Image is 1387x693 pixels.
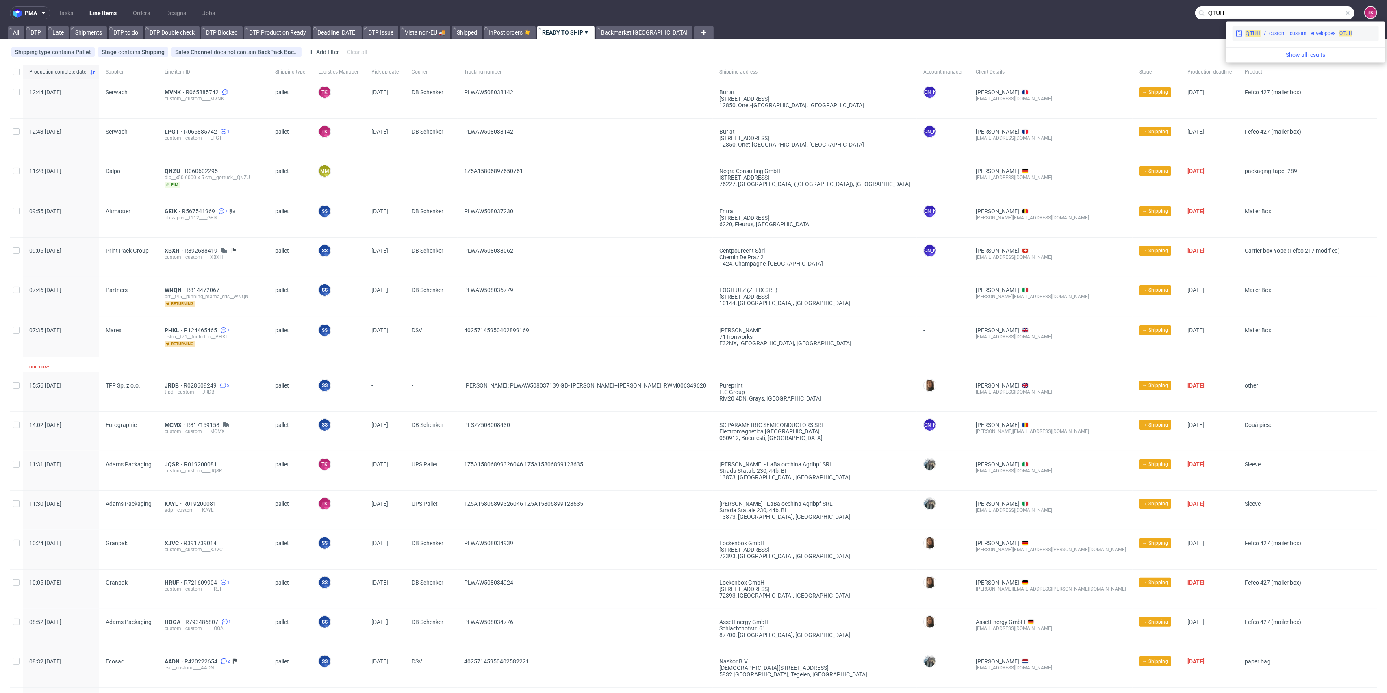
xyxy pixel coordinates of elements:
span: R391739014 [184,540,218,546]
span: Mailer Box [1245,208,1271,214]
div: custom__custom____MCMX [165,428,262,435]
div: dlp__x50-6000-x-5-cm__gottuck__QNZU [165,174,262,181]
span: [DATE] [371,208,388,214]
span: - [412,382,451,402]
img: Angelina Marć [924,380,936,391]
a: Backmarket [GEOGRAPHIC_DATA] [596,26,692,39]
a: KAYL [165,500,183,507]
div: Burlat [719,128,910,135]
img: Angelina Marć [924,616,936,628]
span: Mailer Box [1245,287,1271,293]
div: - [923,324,963,334]
span: Shipping address [719,69,910,76]
span: Logistics Manager [318,69,358,76]
img: Angelina Marć [924,577,936,588]
span: → Shipping [1142,208,1168,215]
figcaption: TK [319,126,330,137]
span: [DATE] [1187,327,1204,334]
span: → Shipping [1142,89,1168,96]
span: Production complete date [29,69,86,76]
span: PLWAW508037230 [464,208,513,214]
span: Stage [1139,69,1174,76]
span: pallet [275,422,305,441]
span: contains [118,49,142,55]
div: 10144, [GEOGRAPHIC_DATA] , [GEOGRAPHIC_DATA] [719,300,910,306]
a: XJVC [165,540,184,546]
a: Orders [128,6,155,19]
div: prt__f45__running_mama_srls__WNQN [165,293,262,300]
span: Dalpo [106,168,120,174]
span: Serwach [106,128,128,135]
div: Pureprint [719,382,910,389]
span: Production deadline [1187,69,1232,76]
span: → Shipping [1142,247,1168,254]
a: Designs [161,6,191,19]
img: Zeniuk Magdalena [924,459,936,470]
span: [DATE] [1187,89,1204,95]
span: - [412,168,451,188]
span: pallet [275,247,305,267]
span: returning [165,301,195,307]
span: [DATE] [371,287,388,293]
div: 050912, Bucuresti , [GEOGRAPHIC_DATA] [719,435,910,441]
figcaption: [PERSON_NAME] [924,206,936,217]
div: [PERSON_NAME][EMAIL_ADDRESS][DOMAIN_NAME] [976,214,1126,221]
span: Fefco 427 (mailer box) [1245,89,1301,95]
span: DB Schenker [412,287,451,307]
a: Vista non-EU 🚚 [400,26,450,39]
div: Entra [719,208,910,214]
img: logo [13,9,25,18]
span: R817159158 [187,422,221,428]
a: DTP Double check [145,26,200,39]
img: Zeniuk Magdalena [924,498,936,509]
span: 40257145950402899169 [464,327,529,334]
a: MCMX [165,422,187,428]
span: 12:43 [DATE] [29,128,61,135]
span: packaging-tape--289 [1245,168,1297,174]
span: Eurographic [106,422,137,428]
a: READY TO SHIP [537,26,595,39]
span: → Shipping [1142,167,1168,175]
span: Fefco 427 (mailer box) [1245,128,1301,135]
a: AADN [165,658,184,665]
a: [PERSON_NAME] [976,540,1019,546]
span: [DATE] [371,422,388,428]
div: 6220, Fleurus , [GEOGRAPHIC_DATA] [719,221,910,227]
span: R567541969 [182,208,217,214]
a: R814472067 [187,287,221,293]
div: ph-zapier__f112____GEIK [165,214,262,221]
span: [DATE] [371,89,388,95]
span: 07:46 [DATE] [29,287,61,293]
a: Show all results [1229,51,1382,59]
a: [PERSON_NAME] [976,500,1019,507]
div: custom__custom__enveloppes__ [1269,30,1352,37]
span: DB Schenker [412,422,451,441]
div: [PERSON_NAME] [719,327,910,334]
a: R793486807 [185,619,220,625]
span: [DATE] [1187,247,1205,254]
span: 1 [228,619,231,625]
span: PLWAW508036779 [464,287,513,293]
img: Angelina Marć [924,537,936,549]
a: MVNK [165,89,186,95]
a: JQSR [165,461,184,468]
div: Add filter [305,45,341,58]
a: R060602295 [185,168,219,174]
a: [PERSON_NAME] [976,128,1019,135]
span: DB Schenker [412,89,451,108]
span: PLSZZ508008430 [464,422,510,428]
a: HOGA [165,619,185,625]
span: 09:55 [DATE] [29,208,61,214]
a: [PERSON_NAME] [976,168,1019,174]
a: 1 [220,89,231,95]
div: custom__custom____LPGT [165,135,262,141]
a: Shipped [452,26,482,39]
figcaption: [PERSON_NAME] [924,419,936,431]
div: Pallet [76,49,91,55]
a: AssetEnergy GmbH [976,619,1025,625]
span: [DATE] [371,247,388,254]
